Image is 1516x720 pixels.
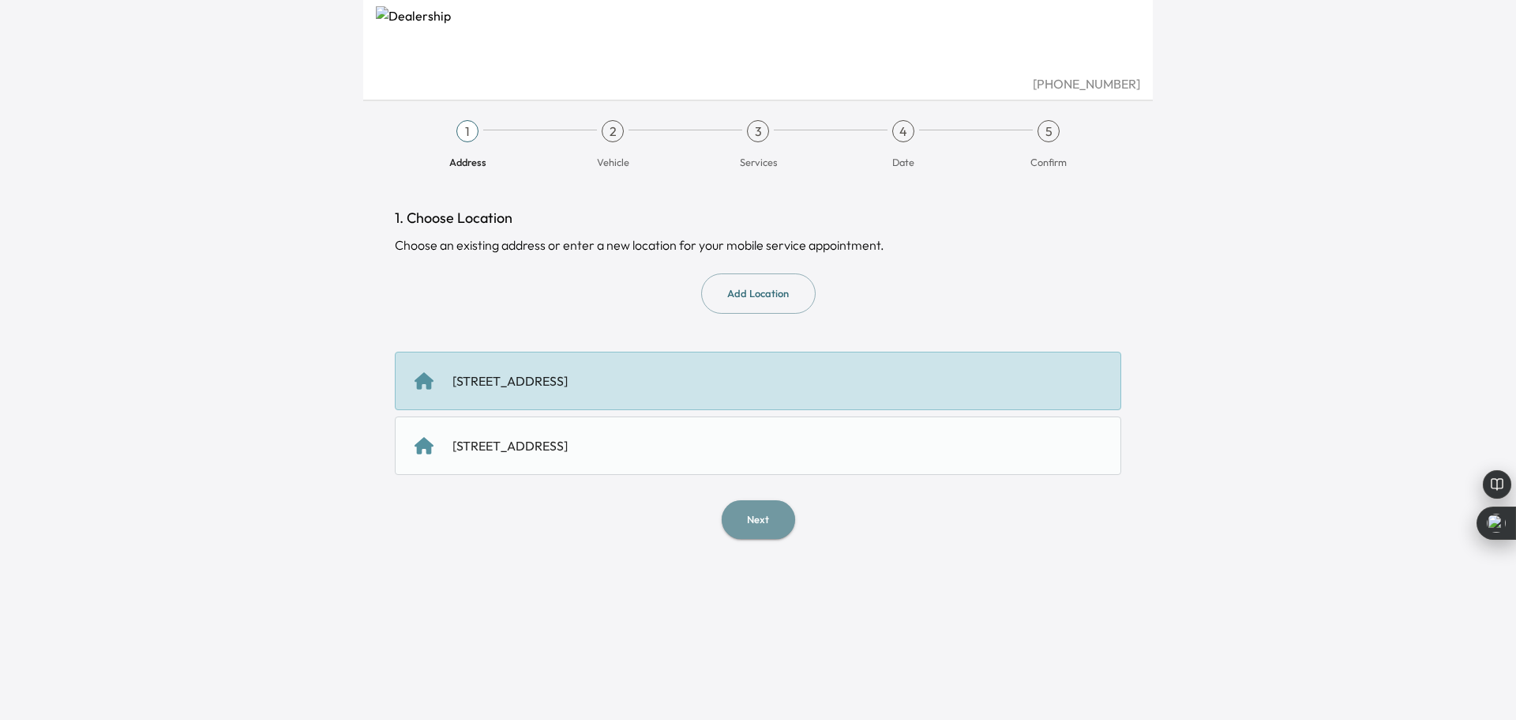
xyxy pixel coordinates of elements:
div: Choose an existing address or enter a new location for your mobile service appointment. [395,236,1121,254]
div: 4 [892,120,914,142]
button: Add Location [701,273,816,314]
div: 2 [602,120,624,142]
span: Address [449,155,486,169]
div: [STREET_ADDRESS] [452,436,568,455]
div: 1 [456,120,478,142]
span: Vehicle [597,155,629,169]
div: 5 [1038,120,1060,142]
span: Services [740,155,777,169]
img: Dealership [376,6,1140,74]
span: Date [892,155,914,169]
button: Next [722,500,795,539]
h1: 1. Choose Location [395,207,1121,229]
span: Confirm [1030,155,1067,169]
div: [PHONE_NUMBER] [376,74,1140,93]
div: 3 [747,120,769,142]
div: [STREET_ADDRESS] [452,371,568,390]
